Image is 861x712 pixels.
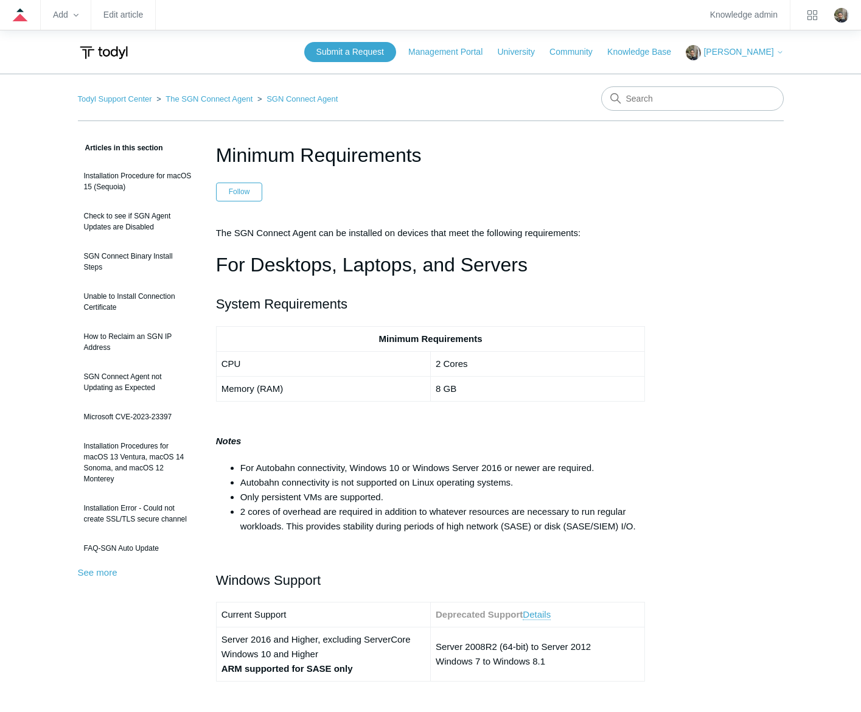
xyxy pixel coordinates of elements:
a: Installation Error - Could not create SSL/TLS secure channel [78,497,198,531]
li: Only persistent VMs are supported. [240,490,646,504]
a: SGN Connect Binary Install Steps [78,245,198,279]
a: How to Reclaim an SGN IP Address [78,325,198,359]
a: SGN Connect Agent not Updating as Expected [78,365,198,399]
a: FAQ-SGN Auto Update [78,537,198,560]
td: Server 2016 and Higher, excluding ServerCore Windows 10 and Higher [216,627,430,682]
a: Knowledge Base [607,46,683,58]
span: Windows Support [216,573,321,588]
zd-hc-trigger: Click your profile icon to open the profile menu [834,8,849,23]
button: [PERSON_NAME] [686,45,783,60]
li: Autobahn connectivity is not supported on Linux operating systems. [240,475,646,490]
a: See more [78,567,117,578]
li: The SGN Connect Agent [154,94,255,103]
td: Current Support [216,602,430,627]
button: Follow Article [216,183,263,201]
strong: ARM supported for SASE only [221,663,353,674]
a: Microsoft CVE-2023-23397 [78,405,198,428]
a: University [497,46,546,58]
span: System Requirements [216,296,347,312]
a: Details [523,609,551,620]
a: Todyl Support Center [78,94,152,103]
img: Todyl Support Center Help Center home page [78,41,130,64]
li: 2 cores of overhead are required in addition to whatever resources are necessary to run regular w... [240,504,646,534]
a: Knowledge admin [710,12,778,18]
a: The SGN Connect Agent [166,94,253,103]
strong: Minimum Requirements [378,333,482,344]
a: Installation Procedures for macOS 13 Ventura, macOS 14 Sonoma, and macOS 12 Monterey [78,435,198,490]
h1: Minimum Requirements [216,141,646,170]
td: Memory (RAM) [216,376,430,401]
td: Server 2008R2 (64-bit) to Server 2012 Windows 7 to Windows 8.1 [430,627,644,682]
span: [PERSON_NAME] [703,47,773,57]
a: Edit article [103,12,143,18]
a: Installation Procedure for macOS 15 (Sequoia) [78,164,198,198]
a: Management Portal [408,46,495,58]
a: Check to see if SGN Agent Updates are Disabled [78,204,198,239]
td: 2 Cores [430,351,644,376]
a: Community [549,46,605,58]
span: For Desktops, Laptops, and Servers [216,254,528,276]
strong: Notes [216,436,242,446]
li: SGN Connect Agent [255,94,338,103]
li: Todyl Support Center [78,94,155,103]
a: SGN Connect Agent [267,94,338,103]
img: user avatar [834,8,849,23]
span: Articles in this section [78,144,163,152]
span: The SGN Connect Agent can be installed on devices that meet the following requirements: [216,228,581,238]
input: Search [601,86,784,111]
strong: Deprecated Support [436,609,523,620]
li: For Autobahn connectivity, Windows 10 or Windows Server 2016 or newer are required. [240,461,646,475]
td: 8 GB [430,376,644,401]
zd-hc-trigger: Add [53,12,78,18]
a: Unable to Install Connection Certificate [78,285,198,319]
a: Submit a Request [304,42,396,62]
td: CPU [216,351,430,376]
